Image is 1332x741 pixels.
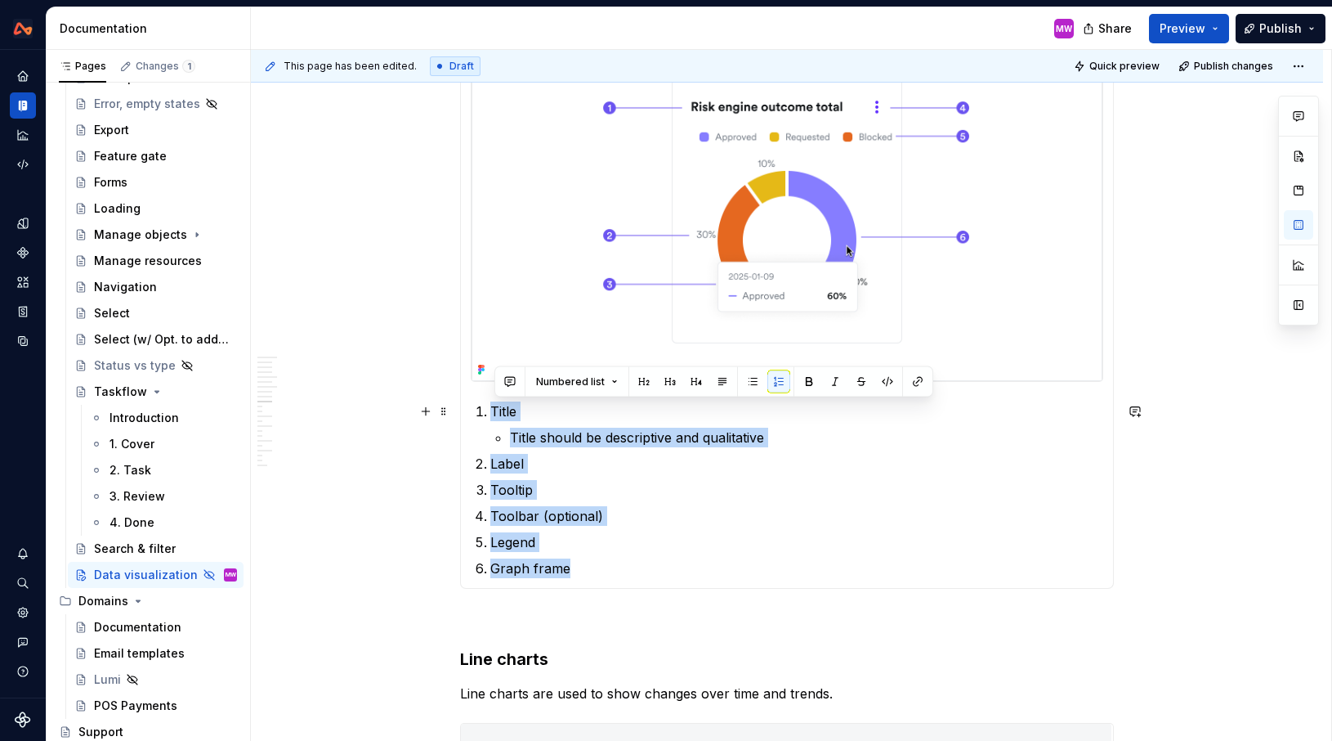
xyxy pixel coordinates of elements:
div: Data visualization [94,567,198,583]
a: Loading [68,195,244,222]
div: Feature gate [94,148,167,164]
span: Preview [1160,20,1205,37]
a: 2. Task [83,457,244,483]
a: Feature gate [68,143,244,169]
span: This page has been edited. [284,60,417,73]
a: 3. Review [83,483,244,510]
a: Home [10,63,36,89]
span: Publish changes [1194,60,1273,73]
a: 1. Cover [83,431,244,457]
div: POS Payments [94,698,177,714]
button: Share [1075,14,1142,43]
div: Lumi [94,671,121,688]
div: Forms [94,174,127,191]
div: Assets [10,269,36,295]
a: Taskflow [68,379,244,405]
div: Documentation [94,619,181,635]
a: Manage objects [68,222,244,248]
div: Manage resources [94,253,202,269]
a: Email templates [68,640,244,667]
div: 3. Review [110,488,165,505]
a: Documentation [10,92,36,119]
button: Publish [1236,14,1325,43]
span: Share [1098,20,1132,37]
button: Publish changes [1173,55,1281,78]
div: Export [94,122,129,138]
p: Title [490,402,1103,421]
a: Select (w/ Opt. to add new) [68,326,244,353]
a: Components [10,240,36,266]
div: Documentation [60,20,244,37]
section-item: Donut charts [471,40,1103,579]
a: Documentation [68,614,244,640]
button: Notifications [10,541,36,567]
span: Draft [449,60,474,73]
div: Taskflow [94,384,147,400]
span: Quick preview [1089,60,1160,73]
p: Tooltip [490,480,1103,500]
p: Title should be descriptive and qualitative [510,428,1103,447]
a: Manage resources [68,248,244,274]
div: 2. Task [110,462,151,478]
p: Label [490,454,1103,474]
div: Search & filter [94,541,176,557]
img: 0733df7c-e17f-4421-95a9-ced236ef1ff0.png [13,19,33,38]
a: Error, empty states [68,91,244,117]
a: Export [68,117,244,143]
div: MW [226,567,236,583]
a: Introduction [83,405,244,431]
div: Pages [59,60,106,73]
div: Error, empty states [94,96,200,112]
span: Publish [1259,20,1302,37]
a: Settings [10,600,36,626]
div: 4. Done [110,514,154,531]
p: Line charts are used to show changes over time and trends. [460,684,1114,703]
a: Storybook stories [10,299,36,325]
a: Forms [68,169,244,195]
div: 1. Cover [110,436,154,452]
span: 1 [182,60,195,73]
div: Domains [78,593,128,609]
svg: Supernova Logo [15,712,31,728]
a: Data visualizationMW [68,562,244,588]
div: Loading [94,200,141,217]
div: Changes [136,60,195,73]
p: Toolbar (optional) [490,506,1103,526]
div: MW [1056,22,1072,35]
div: Select [94,305,130,321]
button: Quick preview [1069,55,1167,78]
div: Status vs type [94,357,176,374]
button: Search ⌘K [10,570,36,596]
a: Select [68,300,244,326]
img: c2dfc725-1828-46fa-a3a0-0bac1b8edc9a.png [472,41,1102,382]
div: Navigation [94,279,157,295]
a: Search & filter [68,536,244,562]
p: Legend [490,532,1103,552]
a: Data sources [10,328,36,354]
button: Preview [1149,14,1229,43]
a: Status vs type [68,353,244,379]
p: Graph frame [490,559,1103,578]
a: Analytics [10,122,36,148]
h3: Line charts [460,648,1114,671]
a: Code automation [10,151,36,177]
a: Design tokens [10,210,36,236]
div: Support [78,724,123,740]
a: POS Payments [68,693,244,719]
div: Manage objects [94,227,187,243]
button: Contact support [10,629,36,655]
div: Introduction [110,410,179,426]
